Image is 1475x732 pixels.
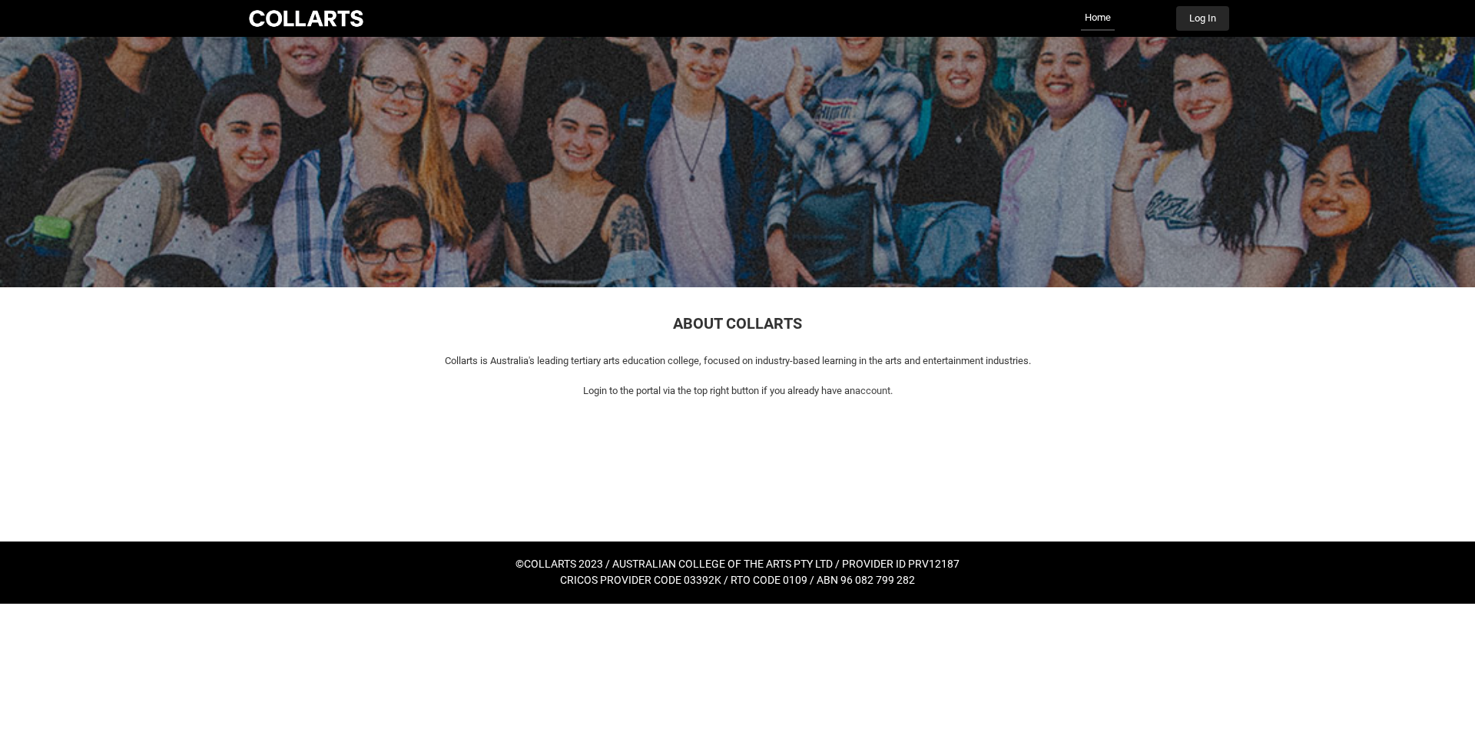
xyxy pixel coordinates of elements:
span: ABOUT COLLARTS [673,314,802,333]
p: Login to the portal via the top right button if you already have an [255,383,1220,399]
button: Log In [1176,6,1229,31]
span: account. [855,385,893,396]
a: Home [1081,6,1115,31]
p: Collarts is Australia's leading tertiary arts education college, focused on industry-based learni... [255,353,1220,369]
